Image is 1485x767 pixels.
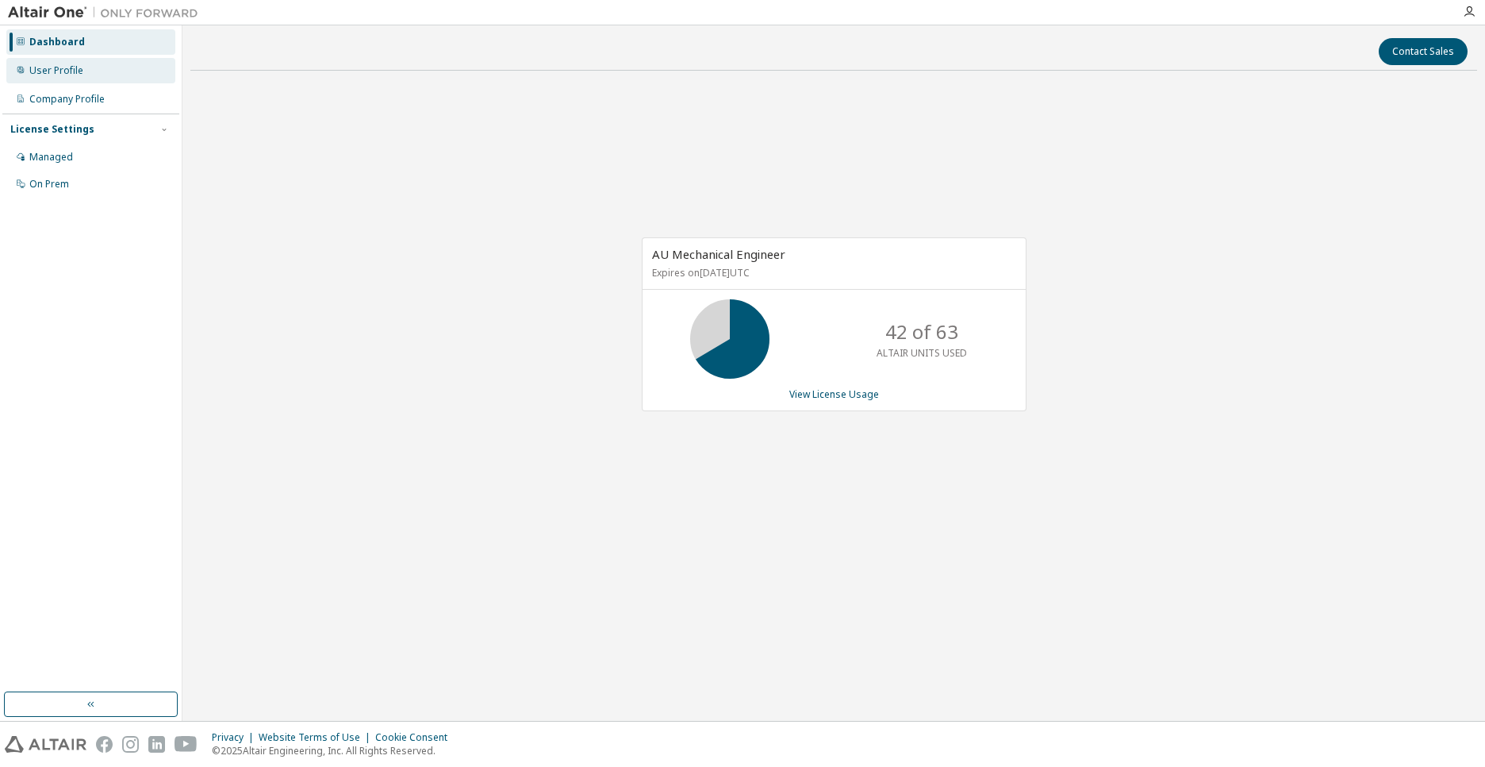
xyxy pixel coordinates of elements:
div: Website Terms of Use [259,731,375,744]
div: Cookie Consent [375,731,457,744]
img: linkedin.svg [148,736,165,753]
div: Managed [29,151,73,164]
p: © 2025 Altair Engineering, Inc. All Rights Reserved. [212,744,457,757]
img: instagram.svg [122,736,139,753]
div: On Prem [29,178,69,191]
span: AU Mechanical Engineer [652,246,785,262]
div: Dashboard [29,36,85,48]
img: youtube.svg [175,736,198,753]
p: 42 of 63 [885,318,958,345]
p: Expires on [DATE] UTC [652,266,1012,279]
img: altair_logo.svg [5,736,86,753]
div: User Profile [29,64,83,77]
p: ALTAIR UNITS USED [877,346,967,360]
a: View License Usage [789,387,879,401]
button: Contact Sales [1379,38,1468,65]
img: facebook.svg [96,736,113,753]
div: License Settings [10,123,94,136]
div: Company Profile [29,93,105,106]
img: Altair One [8,5,206,21]
div: Privacy [212,731,259,744]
